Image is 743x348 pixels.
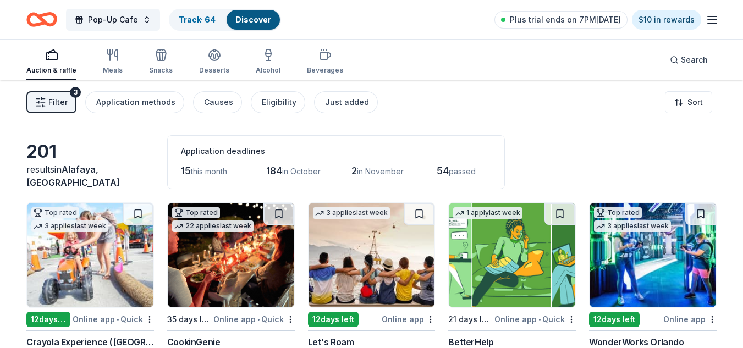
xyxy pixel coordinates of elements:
span: Plus trial ends on 7PM[DATE] [510,13,621,26]
div: Online app Quick [494,312,576,326]
div: 12 days left [589,312,640,327]
button: Search [661,49,717,71]
div: Top rated [172,207,220,218]
span: • [257,315,260,324]
div: Desserts [199,66,229,75]
button: Application methods [85,91,184,113]
div: Online app Quick [73,312,154,326]
a: Discover [235,15,271,24]
div: Snacks [149,66,173,75]
img: Image for Let's Roam [309,203,435,307]
span: this month [191,167,227,176]
span: • [538,315,541,324]
div: Auction & raffle [26,66,76,75]
button: Track· 64Discover [169,9,281,31]
span: 15 [181,165,191,176]
a: Home [26,7,57,32]
div: 35 days left [167,313,211,326]
img: Image for CookinGenie [168,203,294,307]
div: 3 applies last week [594,220,671,232]
span: 184 [266,165,282,176]
button: Alcohol [256,44,280,80]
div: Application methods [96,96,175,109]
button: Desserts [199,44,229,80]
div: Beverages [307,66,343,75]
div: 12 days left [308,312,359,327]
span: in November [357,167,404,176]
span: Sort [687,96,703,109]
span: in [26,164,120,188]
div: 3 [70,87,81,98]
div: results [26,163,154,189]
div: 201 [26,141,154,163]
img: Image for WonderWorks Orlando [590,203,716,307]
span: 54 [437,165,449,176]
div: 12 days left [26,312,70,327]
div: Eligibility [262,96,296,109]
button: Snacks [149,44,173,80]
div: 3 applies last week [31,220,108,232]
span: 2 [351,165,357,176]
button: Just added [314,91,378,113]
div: Causes [204,96,233,109]
div: Alcohol [256,66,280,75]
div: Top rated [31,207,79,218]
img: Image for BetterHelp [449,203,575,307]
span: • [117,315,119,324]
a: Track· 64 [179,15,216,24]
div: Online app [382,312,435,326]
div: 22 applies last week [172,220,254,232]
button: Filter3 [26,91,76,113]
div: Top rated [594,207,642,218]
span: passed [449,167,476,176]
div: Online app Quick [213,312,295,326]
button: Causes [193,91,242,113]
div: Online app [663,312,717,326]
div: 3 applies last week [313,207,390,219]
div: 1 apply last week [453,207,522,219]
div: Meals [103,66,123,75]
span: Alafaya, [GEOGRAPHIC_DATA] [26,164,120,188]
span: Filter [48,96,68,109]
a: Plus trial ends on 7PM[DATE] [494,11,628,29]
span: Pop-Up Cafe [88,13,138,26]
button: Auction & raffle [26,44,76,80]
a: $10 in rewards [632,10,701,30]
div: 21 days left [448,313,492,326]
div: Just added [325,96,369,109]
button: Eligibility [251,91,305,113]
div: Application deadlines [181,145,491,158]
button: Beverages [307,44,343,80]
button: Pop-Up Cafe [66,9,160,31]
span: in October [282,167,321,176]
button: Sort [665,91,712,113]
span: Search [681,53,708,67]
button: Meals [103,44,123,80]
img: Image for Crayola Experience (Orlando) [27,203,153,307]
